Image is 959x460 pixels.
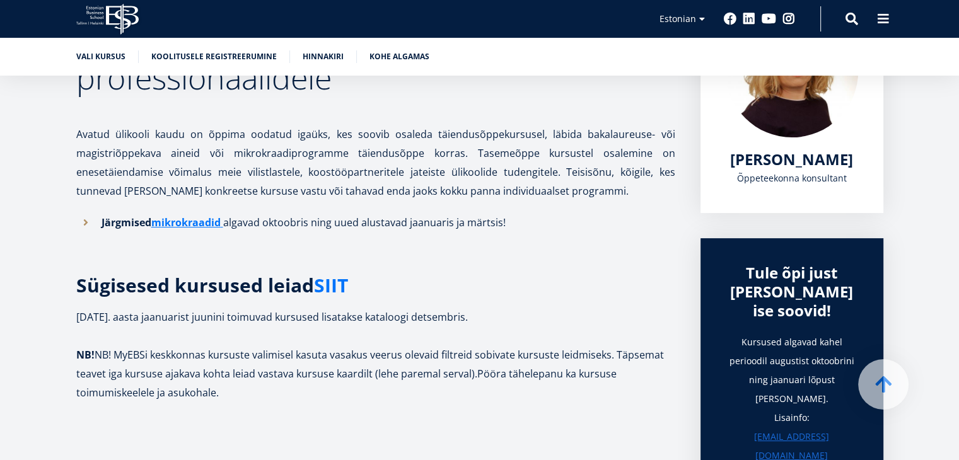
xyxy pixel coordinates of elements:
[730,150,853,169] a: [PERSON_NAME]
[76,106,675,200] p: Avatud ülikooli kaudu on õppima oodatud igaüks, kes soovib osaleda täiendusõppekursusel, läbida b...
[76,50,125,63] a: Vali kursus
[782,13,795,25] a: Instagram
[76,348,95,362] strong: NB!
[314,276,348,295] a: SIIT
[76,272,348,298] strong: Sügisesed kursused leiad
[76,30,675,93] h2: Praktiline ja paindlik õpe professionaalidele
[76,308,675,402] p: [DATE]. aasta jaanuarist juunini toimuvad kursused lisatakse kataloogi detsembris. NB! MyEBSi kes...
[303,50,344,63] a: Hinnakiri
[726,263,858,320] div: Tule õpi just [PERSON_NAME] ise soovid!
[102,216,223,229] strong: Järgmised
[762,13,776,25] a: Youtube
[151,50,277,63] a: Koolitusele registreerumine
[151,213,161,232] a: m
[730,149,853,170] span: [PERSON_NAME]
[161,213,221,232] a: ikrokraadid
[724,13,736,25] a: Facebook
[76,213,675,232] li: algavad oktoobris ning uued alustavad jaanuaris ja märtsis!
[299,1,339,12] span: First name
[743,13,755,25] a: Linkedin
[369,50,429,63] a: Kohe algamas
[726,169,858,188] div: Õppeteekonna konsultant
